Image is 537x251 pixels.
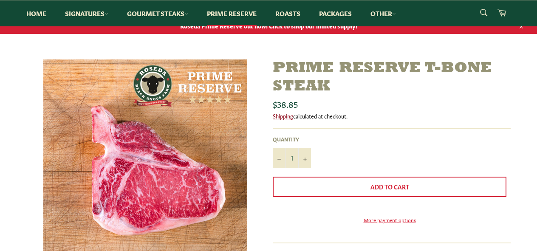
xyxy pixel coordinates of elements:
h1: Prime Reserve T-Bone Steak [273,59,511,96]
a: Prime Reserve [198,0,265,26]
a: Other [362,0,404,26]
a: Gourmet Steaks [119,0,197,26]
a: Shipping [273,112,293,120]
a: More payment options [273,216,506,223]
label: Quantity [273,135,311,143]
span: Add to Cart [370,182,409,191]
button: Reduce item quantity by one [273,148,285,168]
button: Increase item quantity by one [298,148,311,168]
div: calculated at checkout. [273,112,511,120]
a: Signatures [57,0,117,26]
a: Roasts [267,0,309,26]
a: Home [18,0,55,26]
span: $38.85 [273,98,298,110]
button: Add to Cart [273,177,506,197]
a: Packages [311,0,360,26]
